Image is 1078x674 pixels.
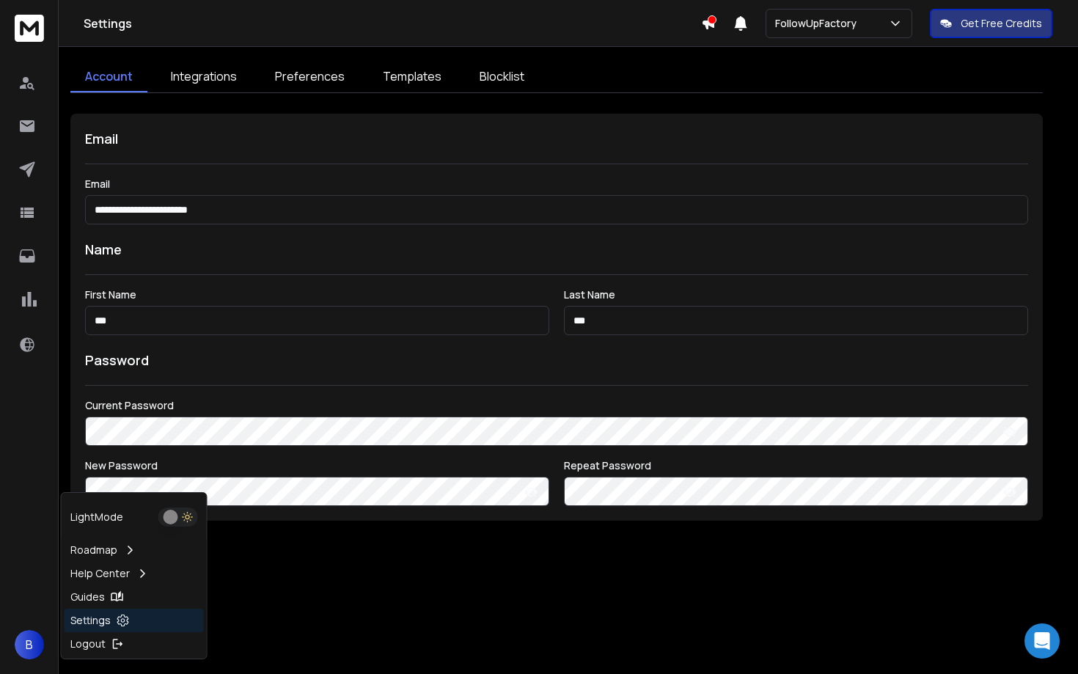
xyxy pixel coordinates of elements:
[65,562,204,585] a: Help Center
[930,9,1052,38] button: Get Free Credits
[85,400,1028,411] label: Current Password
[70,510,123,524] p: Light Mode
[65,585,204,609] a: Guides
[65,609,204,632] a: Settings
[70,637,106,651] p: Logout
[85,239,1028,260] h1: Name
[85,350,149,370] h1: Password
[70,543,117,557] p: Roadmap
[15,630,44,659] button: B
[85,128,1028,149] h1: Email
[70,566,130,581] p: Help Center
[70,62,147,92] a: Account
[961,16,1042,31] p: Get Free Credits
[85,461,549,471] label: New Password
[564,290,1028,300] label: Last Name
[1024,623,1060,659] div: Open Intercom Messenger
[775,16,862,31] p: FollowUpFactory
[84,15,701,32] h1: Settings
[70,590,105,604] p: Guides
[85,290,549,300] label: First Name
[156,62,252,92] a: Integrations
[564,461,1028,471] label: Repeat Password
[465,62,539,92] a: Blocklist
[65,538,204,562] a: Roadmap
[260,62,359,92] a: Preferences
[368,62,456,92] a: Templates
[85,179,1028,189] label: Email
[70,613,111,628] p: Settings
